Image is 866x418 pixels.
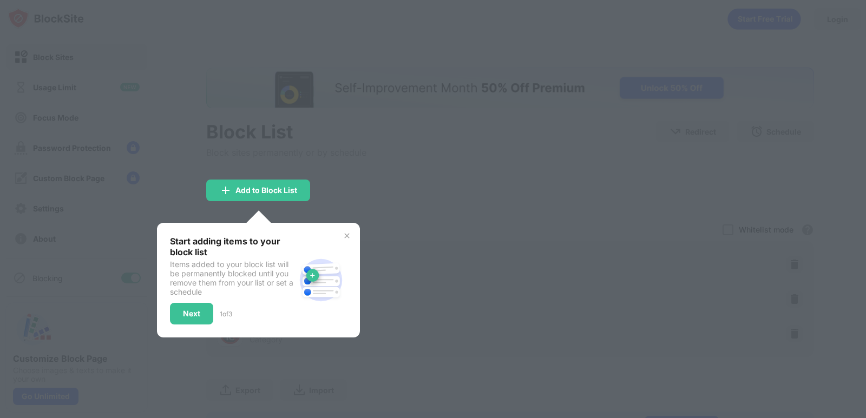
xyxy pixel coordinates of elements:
div: 1 of 3 [220,310,232,318]
div: Items added to your block list will be permanently blocked until you remove them from your list o... [170,260,295,296]
img: x-button.svg [343,231,351,240]
div: Next [183,309,200,318]
div: Start adding items to your block list [170,236,295,257]
img: block-site.svg [295,254,347,306]
div: Add to Block List [235,186,297,195]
